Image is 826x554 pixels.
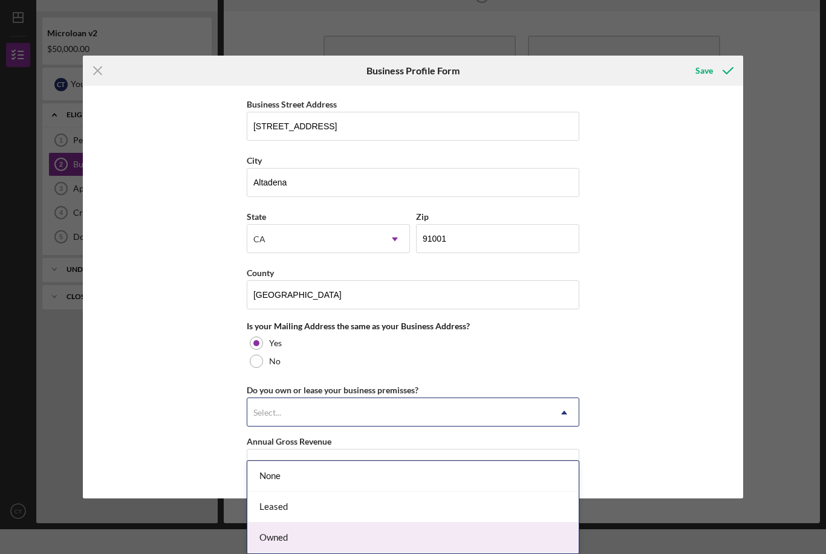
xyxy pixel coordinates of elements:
div: Select... [253,408,281,417]
label: Business Street Address [247,99,337,109]
h6: Business Profile Form [366,65,460,76]
div: Save [695,59,713,83]
label: County [247,268,274,278]
label: Zip [416,211,429,222]
button: Save [683,59,743,83]
div: CA [253,234,265,244]
div: None [247,461,579,492]
div: Is your Mailing Address the same as your Business Address? [247,321,579,331]
div: Leased [247,492,579,523]
div: Owned [247,523,579,553]
label: City [247,155,262,166]
label: No [269,356,281,366]
label: Yes [269,338,282,348]
label: Annual Gross Revenue [247,436,331,446]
